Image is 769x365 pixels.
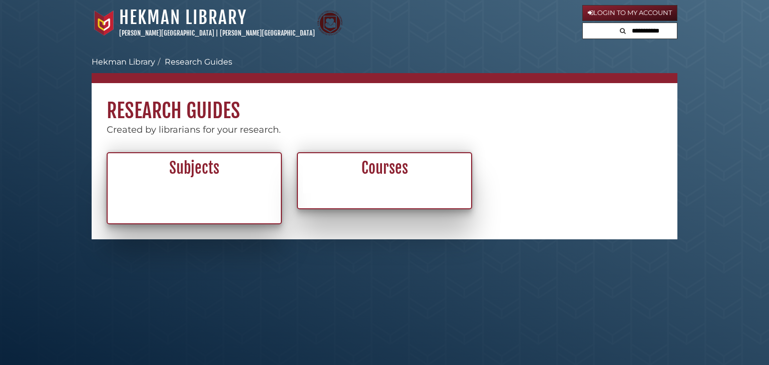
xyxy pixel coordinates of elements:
a: Hekman Library [119,7,247,29]
a: [PERSON_NAME][GEOGRAPHIC_DATA] [119,29,214,37]
img: Calvin Theological Seminary [317,11,342,36]
img: Calvin University [92,11,117,36]
h2: Courses [303,159,466,178]
a: Research Guides [165,57,232,67]
a: Login to My Account [582,5,677,21]
span: Created by librarians for your research. [107,124,281,135]
span: | [216,29,218,37]
nav: breadcrumb [92,56,677,83]
button: Search [617,23,629,37]
a: Hekman Library [92,57,155,67]
h1: Research Guides [92,83,677,123]
h2: Subjects [113,159,275,178]
i: Search [620,28,626,34]
a: [PERSON_NAME][GEOGRAPHIC_DATA] [220,29,315,37]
